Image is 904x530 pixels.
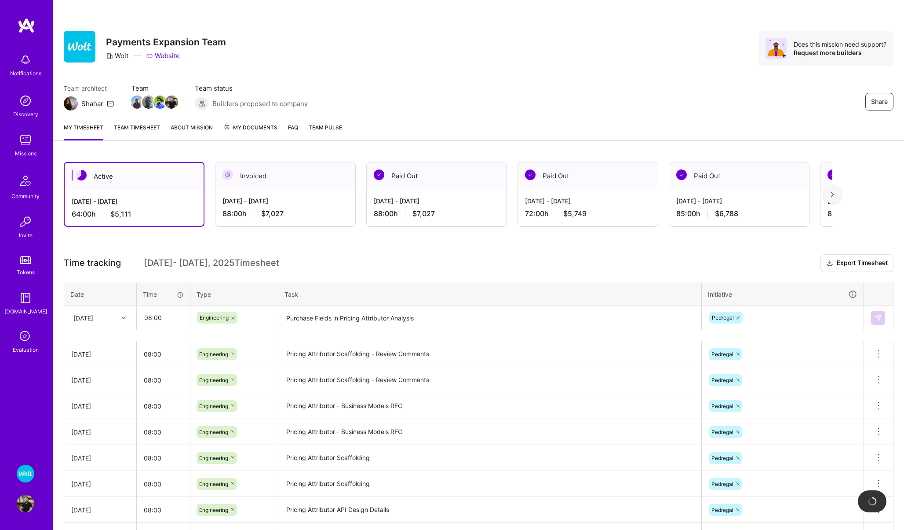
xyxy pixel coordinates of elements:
textarea: Purchase Fields in Pricing Attributor Analysis [279,306,700,330]
img: Team Architect [64,96,78,110]
span: Engineering [199,429,228,435]
img: teamwork [17,131,34,149]
a: Wolt - Fintech: Payments Expansion Team [15,465,36,482]
div: [DATE] - [DATE] [676,196,802,206]
span: Builders proposed to company [212,99,308,108]
th: Type [190,283,278,305]
div: Active [65,163,204,190]
div: Notifications [10,69,41,78]
textarea: Pricing Attributor - Business Models RFC [279,394,700,418]
img: Team Member Avatar [142,96,155,109]
span: Engineering [199,403,228,409]
div: null [871,311,886,325]
span: Pedregal [711,507,733,513]
div: Does this mission need support? [794,40,886,48]
img: Team Member Avatar [153,96,167,109]
img: Paid Out [525,169,536,180]
span: Pedregal [711,481,733,487]
div: Community [11,191,40,201]
div: Request more builders [794,48,886,57]
span: Time tracking [64,258,121,269]
a: Team Member Avatar [166,95,177,110]
input: HH:MM [137,394,190,418]
div: Discovery [13,110,38,119]
input: HH:MM [137,446,190,470]
i: icon CompanyGray [106,52,113,59]
img: Avatar [765,38,787,59]
i: icon Download [826,259,833,268]
span: Engineering [199,455,228,461]
div: Paid Out [669,162,809,189]
img: Wolt - Fintech: Payments Expansion Team [17,465,34,482]
div: Evaluation [13,345,39,354]
div: [DOMAIN_NAME] [4,307,47,316]
div: [DATE] [73,313,93,322]
div: 85:00 h [676,209,802,218]
img: logo [18,18,35,33]
span: Pedregal [711,429,733,435]
span: [DATE] - [DATE] , 2025 Timesheet [144,258,279,269]
input: HH:MM [137,472,190,496]
span: $7,027 [261,209,284,218]
i: icon Mail [107,100,114,107]
span: $5,111 [110,210,131,219]
img: tokens [20,256,31,264]
div: 72:00 h [525,209,651,218]
div: Paid Out [367,162,507,189]
img: Paid Out [374,169,384,180]
div: [DATE] - [DATE] [525,196,651,206]
span: Team architect [64,84,114,93]
a: My timesheet [64,123,103,140]
span: Pedregal [711,351,733,357]
span: $6,788 [715,209,738,218]
img: User Avatar [17,495,34,512]
i: icon Chevron [121,316,126,320]
span: Engineering [199,481,228,487]
span: Pedregal [712,314,734,321]
img: Company Logo [64,31,95,63]
textarea: Pricing Attributor - Business Models RFC [279,420,700,444]
span: Team status [195,84,308,93]
div: 88:00 h [374,209,499,218]
button: Export Timesheet [820,254,893,272]
a: Team Pulse [309,123,342,140]
span: Engineering [200,314,229,321]
img: guide book [17,289,34,307]
th: Date [64,283,137,305]
div: Tokens [17,268,35,277]
span: Engineering [199,507,228,513]
input: HH:MM [137,306,190,329]
div: Paid Out [518,162,658,189]
div: Initiative [708,289,857,299]
span: $7,027 [412,209,435,218]
div: 64:00 h [72,210,197,219]
input: HH:MM [137,368,190,392]
a: Team Member Avatar [143,95,154,110]
img: Team Member Avatar [165,96,178,109]
img: Submit [875,314,882,321]
img: bell [17,51,34,69]
h3: Payments Expansion Team [106,37,226,48]
div: Invite [19,231,33,240]
img: Team Member Avatar [131,96,144,109]
div: [DATE] - [DATE] [72,197,197,206]
div: 88:00 h [222,209,348,218]
textarea: Pricing Attributor Scaffolding [279,472,700,496]
img: right [831,191,834,198]
span: Engineering [199,351,228,357]
span: Share [871,97,888,106]
span: Engineering [199,377,228,383]
div: [DATE] [71,350,129,359]
a: User Avatar [15,495,36,512]
img: loading [866,496,878,507]
img: Active [76,170,87,180]
img: Paid Out [676,169,687,180]
a: Team timesheet [114,123,160,140]
div: Wolt [106,51,128,60]
div: [DATE] [71,505,129,515]
input: HH:MM [137,420,190,444]
span: $5,749 [563,209,587,218]
div: Missions [15,149,36,158]
th: Task [278,283,702,305]
div: [DATE] - [DATE] [222,196,348,206]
